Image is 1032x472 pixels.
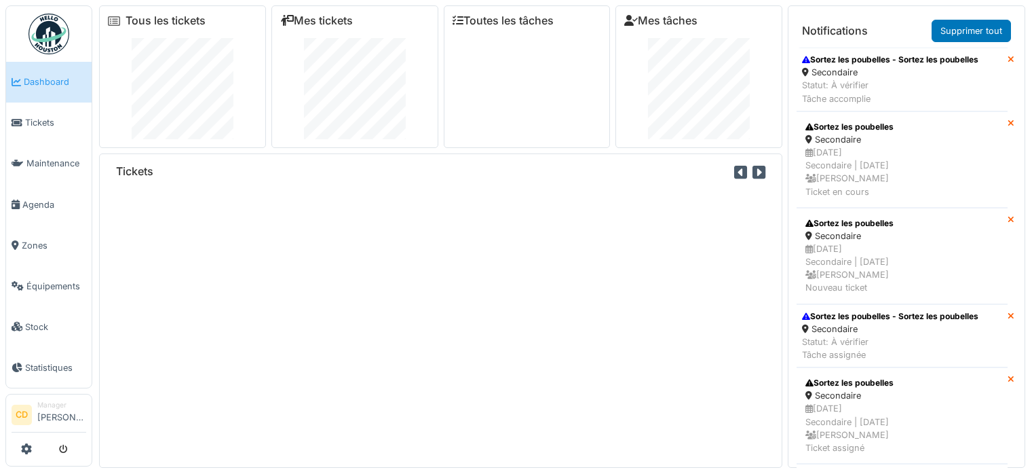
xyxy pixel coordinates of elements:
[805,389,999,402] div: Secondaire
[280,14,353,27] a: Mes tickets
[797,208,1008,304] a: Sortez les poubelles Secondaire [DATE]Secondaire | [DATE] [PERSON_NAME]Nouveau ticket
[802,323,978,335] div: Secondaire
[6,184,92,225] a: Agenda
[22,239,86,252] span: Zones
[805,230,999,242] div: Secondaire
[797,367,1008,464] a: Sortez les poubelles Secondaire [DATE]Secondaire | [DATE] [PERSON_NAME]Ticket assigné
[802,79,978,105] div: Statut: À vérifier Tâche accomplie
[802,54,978,66] div: Sortez les poubelles - Sortez les poubelles
[453,14,554,27] a: Toutes les tâches
[126,14,206,27] a: Tous les tickets
[6,347,92,388] a: Statistiques
[25,361,86,374] span: Statistiques
[805,121,999,133] div: Sortez les poubelles
[22,198,86,211] span: Agenda
[802,24,868,37] h6: Notifications
[805,217,999,230] div: Sortez les poubelles
[116,165,153,178] h6: Tickets
[805,377,999,389] div: Sortez les poubelles
[6,225,92,266] a: Zones
[6,62,92,103] a: Dashboard
[37,400,86,410] div: Manager
[25,116,86,129] span: Tickets
[6,143,92,184] a: Maintenance
[624,14,697,27] a: Mes tâches
[28,14,69,54] img: Badge_color-CXgf-gQk.svg
[797,111,1008,208] a: Sortez les poubelles Secondaire [DATE]Secondaire | [DATE] [PERSON_NAME]Ticket en cours
[24,75,86,88] span: Dashboard
[805,146,999,198] div: [DATE] Secondaire | [DATE] [PERSON_NAME] Ticket en cours
[805,402,999,454] div: [DATE] Secondaire | [DATE] [PERSON_NAME] Ticket assigné
[25,321,86,333] span: Stock
[12,405,32,425] li: CD
[797,48,1008,111] a: Sortez les poubelles - Sortez les poubelles Secondaire Statut: À vérifierTâche accomplie
[805,133,999,146] div: Secondaire
[37,400,86,429] li: [PERSON_NAME]
[6,266,92,306] a: Équipements
[12,400,86,433] a: CD Manager[PERSON_NAME]
[6,306,92,347] a: Stock
[802,66,978,79] div: Secondaire
[805,242,999,295] div: [DATE] Secondaire | [DATE] [PERSON_NAME] Nouveau ticket
[932,20,1011,42] a: Supprimer tout
[6,103,92,143] a: Tickets
[26,280,86,293] span: Équipements
[797,304,1008,368] a: Sortez les poubelles - Sortez les poubelles Secondaire Statut: À vérifierTâche assignée
[802,335,978,361] div: Statut: À vérifier Tâche assignée
[26,157,86,170] span: Maintenance
[802,310,978,323] div: Sortez les poubelles - Sortez les poubelles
